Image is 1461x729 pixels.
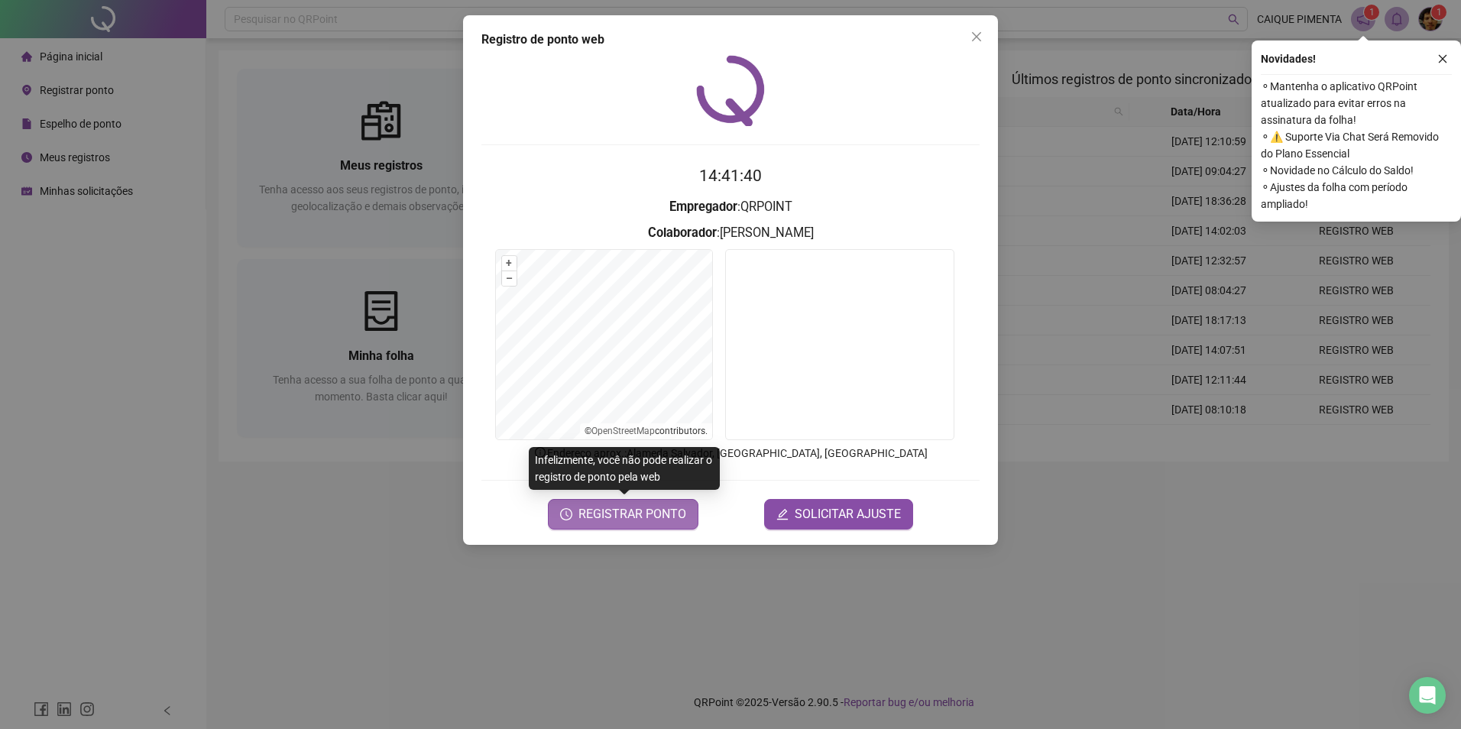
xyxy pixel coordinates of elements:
[648,225,717,240] strong: Colaborador
[481,31,980,49] div: Registro de ponto web
[970,31,983,43] span: close
[585,426,708,436] li: © contributors.
[481,197,980,217] h3: : QRPOINT
[1261,78,1452,128] span: ⚬ Mantenha o aplicativo QRPoint atualizado para evitar erros na assinatura da folha!
[529,447,720,490] div: Infelizmente, você não pode realizar o registro de ponto pela web
[560,508,572,520] span: clock-circle
[533,446,547,459] span: info-circle
[548,499,698,530] button: REGISTRAR PONTO
[776,508,789,520] span: edit
[669,199,737,214] strong: Empregador
[578,505,686,523] span: REGISTRAR PONTO
[481,223,980,243] h3: : [PERSON_NAME]
[696,55,765,126] img: QRPoint
[1261,128,1452,162] span: ⚬ ⚠️ Suporte Via Chat Será Removido do Plano Essencial
[481,445,980,462] p: Endereço aprox. : Alameda Salvador, [GEOGRAPHIC_DATA], [GEOGRAPHIC_DATA]
[1261,50,1316,67] span: Novidades !
[1261,162,1452,179] span: ⚬ Novidade no Cálculo do Saldo!
[1437,53,1448,64] span: close
[964,24,989,49] button: Close
[699,167,762,185] time: 14:41:40
[1261,179,1452,212] span: ⚬ Ajustes da folha com período ampliado!
[591,426,655,436] a: OpenStreetMap
[795,505,901,523] span: SOLICITAR AJUSTE
[502,256,517,271] button: +
[1409,677,1446,714] div: Open Intercom Messenger
[764,499,913,530] button: editSOLICITAR AJUSTE
[502,271,517,286] button: –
